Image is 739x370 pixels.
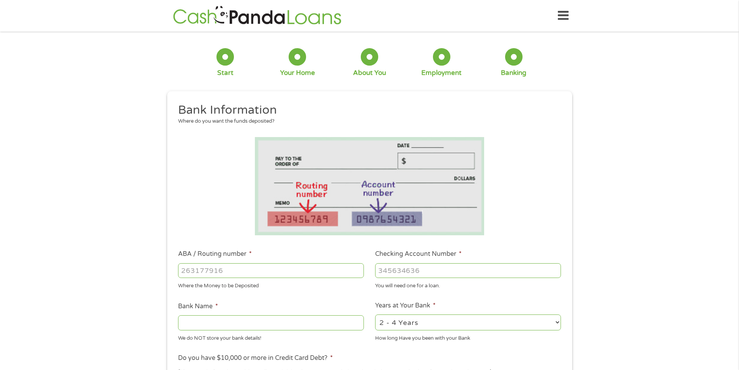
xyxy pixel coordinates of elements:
[178,302,218,311] label: Bank Name
[178,250,252,258] label: ABA / Routing number
[375,302,436,310] label: Years at Your Bank
[178,102,555,118] h2: Bank Information
[178,354,333,362] label: Do you have $10,000 or more in Credit Card Debt?
[280,69,315,77] div: Your Home
[178,263,364,278] input: 263177916
[375,332,561,342] div: How long Have you been with your Bank
[375,250,462,258] label: Checking Account Number
[375,263,561,278] input: 345634636
[421,69,462,77] div: Employment
[178,332,364,342] div: We do NOT store your bank details!
[217,69,234,77] div: Start
[255,137,485,235] img: Routing number location
[178,280,364,290] div: Where the Money to be Deposited
[501,69,526,77] div: Banking
[178,118,555,125] div: Where do you want the funds deposited?
[171,5,344,27] img: GetLoanNow Logo
[353,69,386,77] div: About You
[375,280,561,290] div: You will need one for a loan.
